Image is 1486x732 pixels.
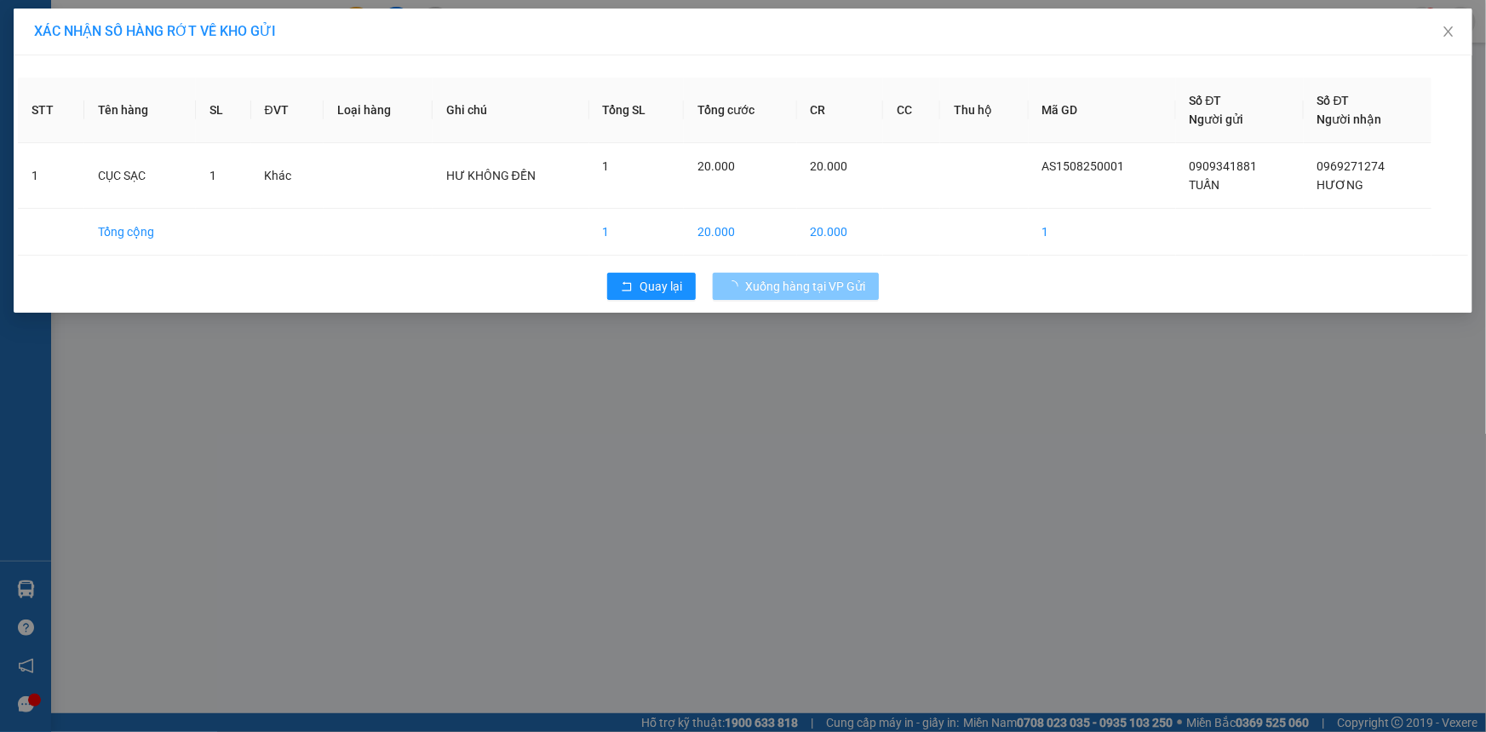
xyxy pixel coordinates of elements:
button: rollbackQuay lại [607,273,696,300]
td: CỤC SẠC [84,143,196,209]
button: Xuống hàng tại VP Gửi [713,273,879,300]
span: Số ĐT [1190,94,1222,107]
td: 20.000 [684,209,797,256]
td: 1 [18,143,84,209]
th: Mã GD [1029,78,1176,143]
span: rollback [621,280,633,294]
th: CR [797,78,884,143]
span: close [1442,25,1455,38]
span: Số ĐT [1317,94,1350,107]
span: Người nhận [1317,112,1382,126]
td: 1 [1029,209,1176,256]
span: TUẤN [1190,178,1220,192]
th: CC [883,78,940,143]
td: 1 [589,209,684,256]
span: Xuống hàng tại VP Gửi [745,277,865,296]
span: Người gửi [1190,112,1244,126]
button: Close [1425,9,1472,56]
th: ĐVT [251,78,324,143]
span: Quay lại [640,277,682,296]
th: STT [18,78,84,143]
th: SL [196,78,250,143]
th: Tổng SL [589,78,684,143]
span: XÁC NHẬN SỐ HÀNG RỚT VỀ KHO GỬI [34,23,276,39]
th: Tổng cước [684,78,797,143]
span: HƯ KHÔNG ĐỀN [446,169,536,182]
span: HƯƠNG [1317,178,1364,192]
span: 0969271274 [1317,159,1386,173]
td: 20.000 [797,209,884,256]
span: 0909341881 [1190,159,1258,173]
th: Loại hàng [324,78,432,143]
span: AS1508250001 [1042,159,1125,173]
td: Tổng cộng [84,209,196,256]
th: Ghi chú [433,78,589,143]
span: 20.000 [697,159,735,173]
th: Thu hộ [940,78,1028,143]
span: 1 [209,169,216,182]
span: 1 [603,159,610,173]
span: loading [726,280,745,292]
td: Khác [251,143,324,209]
th: Tên hàng [84,78,196,143]
span: 20.000 [811,159,848,173]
